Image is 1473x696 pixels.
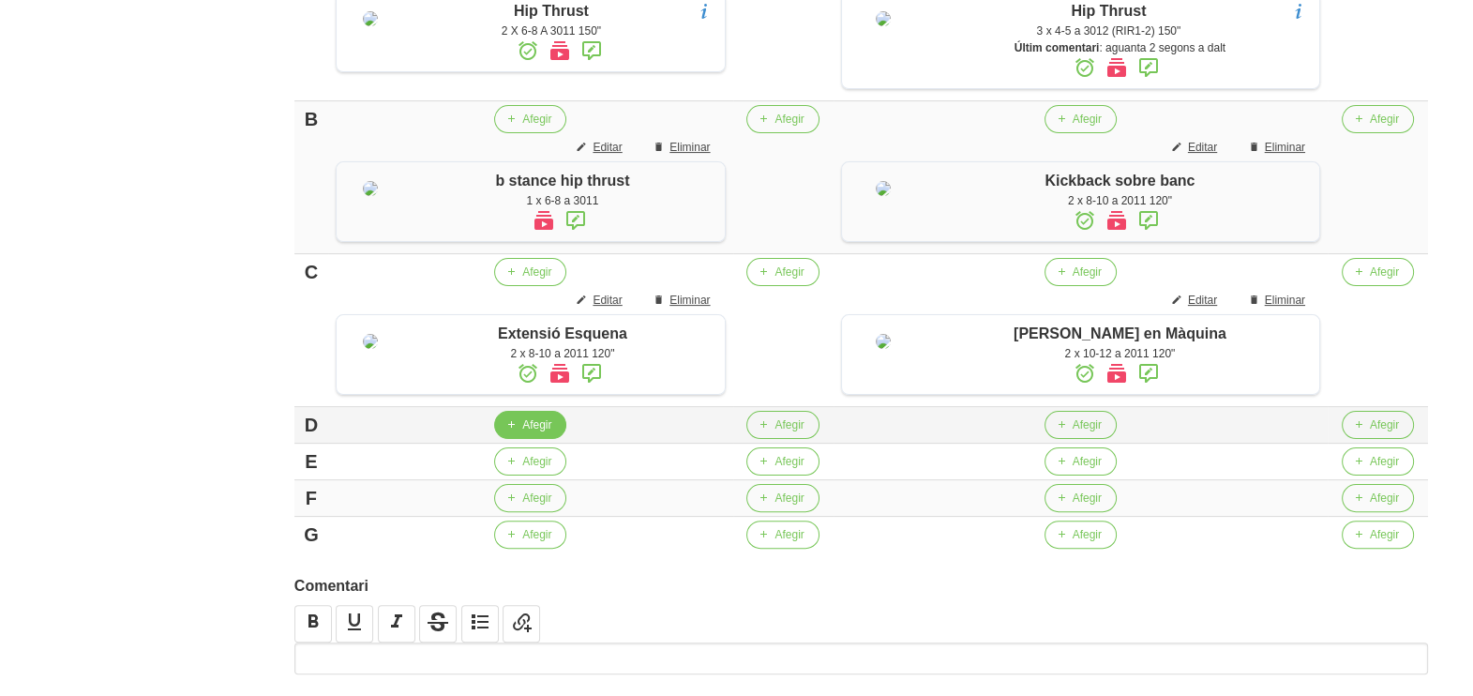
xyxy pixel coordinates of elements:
button: Afegir [494,521,566,549]
button: Afegir [1342,447,1414,476]
button: Afegir [746,447,819,476]
div: F [302,484,321,512]
span: Editar [593,139,622,156]
button: Eliminar [641,133,725,161]
button: Afegir [746,105,819,133]
span: Afegir [1370,416,1399,433]
span: Hip Thrust [514,3,589,19]
span: Afegir [774,416,804,433]
span: Eliminar [1265,139,1305,156]
div: : aguanta 2 segons a dalt [930,39,1310,56]
span: Afegir [774,264,804,280]
img: 8ea60705-12ae-42e8-83e1-4ba62b1261d5%2Factivities%2Fkickback%20banc.jpg [876,181,891,196]
button: Afegir [1045,447,1117,476]
button: Afegir [1342,258,1414,286]
img: 8ea60705-12ae-42e8-83e1-4ba62b1261d5%2Factivities%2F99305-hip-thrust-jpg.jpg [876,11,891,26]
button: Editar [564,133,637,161]
button: Afegir [494,447,566,476]
span: Editar [593,292,622,309]
img: 8ea60705-12ae-42e8-83e1-4ba62b1261d5%2Factivities%2F99305-hip-thrust-jpg.jpg [363,11,378,26]
button: Eliminar [1237,286,1320,314]
span: Editar [1188,139,1217,156]
span: Afegir [774,526,804,543]
span: [PERSON_NAME] en Màquina [1014,325,1226,341]
button: Afegir [1045,258,1117,286]
div: B [302,105,321,133]
button: Afegir [746,484,819,512]
span: Afegir [522,111,551,128]
span: Editar [1188,292,1217,309]
span: Hip Thrust [1071,3,1146,19]
span: Afegir [522,416,551,433]
button: Editar [1160,133,1232,161]
button: Afegir [746,411,819,439]
span: Afegir [522,453,551,470]
span: Afegir [1073,453,1102,470]
span: Afegir [1370,490,1399,507]
button: Eliminar [1237,133,1320,161]
span: Afegir [1073,526,1102,543]
div: 2 x 8-10 a 2011 120" [930,192,1310,209]
button: Afegir [1045,411,1117,439]
span: Kickback sobre banc [1045,173,1195,189]
button: Afegir [494,484,566,512]
div: 1 x 6-8 a 3011 [410,192,714,209]
div: G [302,521,321,549]
div: 3 x 4-5 a 3012 (RIR1-2) 150" [930,23,1310,39]
span: Eliminar [1265,292,1305,309]
span: Afegir [522,490,551,507]
span: Afegir [1073,111,1102,128]
button: Afegir [1045,105,1117,133]
div: 2 X 6-8 A 3011 150" [410,23,714,39]
button: Afegir [494,411,566,439]
span: Afegir [1370,526,1399,543]
div: 2 x 8-10 a 2011 120" [410,345,714,362]
button: Afegir [1342,521,1414,549]
button: Afegir [1045,484,1117,512]
strong: Últim comentari [1015,41,1100,54]
span: Afegir [522,264,551,280]
div: D [302,411,321,439]
span: Afegir [1370,264,1399,280]
span: Extensió Esquena [498,325,627,341]
img: 8ea60705-12ae-42e8-83e1-4ba62b1261d5%2Factivities%2F83752-back-extension-png.png [363,334,378,349]
button: Afegir [1342,411,1414,439]
label: Comentari [294,575,1428,598]
span: Afegir [522,526,551,543]
span: Eliminar [669,292,710,309]
button: Afegir [1045,521,1117,549]
span: Afegir [1370,453,1399,470]
img: 8ea60705-12ae-42e8-83e1-4ba62b1261d5%2Factivities%2F93233-hip-adductor-machine-jpg.jpg [876,334,891,349]
div: C [302,258,321,286]
button: Afegir [746,521,819,549]
span: Afegir [1073,416,1102,433]
span: Eliminar [669,139,710,156]
div: 2 x 10-12 a 2011 120" [930,345,1310,362]
span: Afegir [1073,490,1102,507]
button: Afegir [1342,105,1414,133]
button: Afegir [494,105,566,133]
div: E [302,447,321,476]
button: Editar [1160,286,1232,314]
button: Afegir [1342,484,1414,512]
button: Afegir [494,258,566,286]
span: Afegir [774,453,804,470]
button: Editar [564,286,637,314]
span: b stance hip thrust [495,173,629,189]
span: Afegir [774,490,804,507]
span: Afegir [774,111,804,128]
img: 8ea60705-12ae-42e8-83e1-4ba62b1261d5%2Factivities%2Fb%20stance%20hip%20thrust.jpg [363,181,378,196]
button: Eliminar [641,286,725,314]
button: Afegir [746,258,819,286]
span: Afegir [1073,264,1102,280]
span: Afegir [1370,111,1399,128]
